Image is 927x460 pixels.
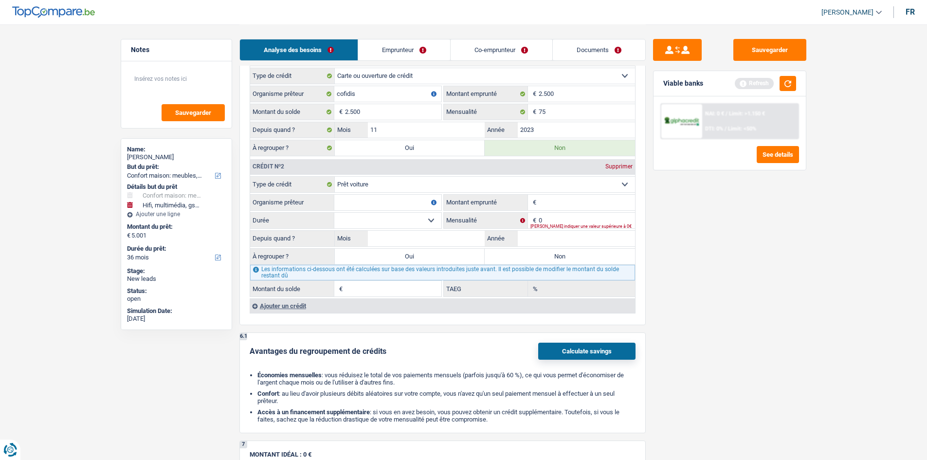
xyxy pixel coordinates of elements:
[664,116,700,127] img: AlphaCredit
[528,195,539,210] span: €
[127,307,226,315] div: Simulation Date:
[250,347,386,356] div: Avantages du regroupement de crédits
[335,140,485,156] label: Oui
[368,122,485,138] input: MM
[250,122,335,138] label: Depuis quand ?
[528,86,539,102] span: €
[240,39,358,60] a: Analyse des besoins
[257,408,636,423] li: : si vous en avez besoin, vous pouvez obtenir un crédit supplémentaire. Toutefois, si vous le fai...
[131,46,222,54] h5: Notes
[257,390,279,397] b: Confort
[240,441,247,448] div: 7
[127,223,224,231] label: Montant du prêt:
[538,343,636,360] button: Calculate savings
[528,213,539,228] span: €
[127,315,226,323] div: [DATE]
[127,287,226,295] div: Status:
[127,146,226,153] div: Name:
[729,110,765,117] span: Limit: >1.150 €
[451,39,552,60] a: Co-emprunteur
[485,231,518,246] label: Année
[757,146,799,163] button: See details
[518,231,635,246] input: AAAA
[250,231,335,246] label: Depuis quand ?
[444,104,528,120] label: Mensualité
[518,122,635,138] input: AAAA
[175,110,211,116] span: Sauvegarder
[127,232,130,239] span: €
[444,213,528,228] label: Mensualité
[127,183,226,191] div: Détails but du prêt
[162,104,225,121] button: Sauvegarder
[485,122,518,138] label: Année
[250,213,334,228] label: Durée
[127,245,224,253] label: Durée du prêt:
[127,275,226,283] div: New leads
[725,126,727,132] span: /
[250,68,335,84] label: Type de crédit
[12,6,95,18] img: TopCompare Logo
[250,86,334,102] label: Organisme prêteur
[735,78,774,89] div: Refresh
[728,126,756,132] span: Limit: <50%
[530,224,635,228] div: [PERSON_NAME] indiquer une valeur supérieure à 0€
[335,231,368,246] label: Mois
[250,451,311,458] span: MONTANT IDÉAL : 0 €
[334,104,345,120] span: €
[485,140,635,156] label: Non
[240,333,247,340] div: 6.1
[257,390,636,405] li: : au lieu d'avoir plusieurs débits aléatoires sur votre compte, vous n'avez qu'un seul paiement m...
[814,4,882,20] a: [PERSON_NAME]
[368,231,485,246] input: MM
[127,295,226,303] div: open
[444,281,528,296] label: TAEG
[906,7,915,17] div: fr
[485,249,635,264] label: Non
[250,281,334,296] label: Montant du solde
[250,140,335,156] label: À regrouper ?
[335,249,485,264] label: Oui
[127,163,224,171] label: But du prêt:
[334,281,345,296] span: €
[444,195,528,210] label: Montant emprunté
[250,177,335,192] label: Type de crédit
[335,122,368,138] label: Mois
[250,164,287,169] div: Crédit nº2
[127,211,226,218] div: Ajouter une ligne
[257,371,636,386] li: : vous réduisez le total de vos paiements mensuels (parfois jusqu'à 60 %), ce qui vous permet d'é...
[358,39,450,60] a: Emprunteur
[250,195,334,210] label: Organisme prêteur
[127,153,226,161] div: [PERSON_NAME]
[553,39,645,60] a: Documents
[250,298,635,313] div: Ajouter un crédit
[603,164,635,169] div: Supprimer
[663,79,703,88] div: Viable banks
[127,267,226,275] div: Stage:
[250,249,335,264] label: À regrouper ?
[528,281,540,296] span: %
[733,39,806,61] button: Sauvegarder
[726,110,727,117] span: /
[250,104,334,120] label: Montant du solde
[444,86,528,102] label: Montant emprunté
[250,265,635,280] div: Les informations ci-dessous ont été calculées sur base des valeurs introduites juste avant. Il es...
[257,408,370,416] b: Accès à un financement supplémentaire
[705,126,723,132] span: DTI: 0%
[528,104,539,120] span: €
[705,110,724,117] span: NAI: 0 €
[257,371,322,379] b: Économies mensuelles
[821,8,873,17] span: [PERSON_NAME]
